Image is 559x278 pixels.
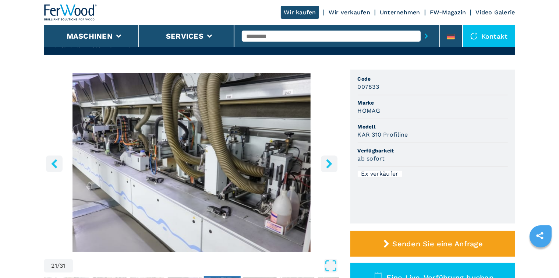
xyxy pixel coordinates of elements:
[52,263,57,269] span: 21
[350,231,515,257] button: Senden Sie eine Anfrage
[44,73,339,252] div: Go to Slide 21
[430,9,466,16] a: FW-Magazin
[358,99,508,106] span: Marke
[380,9,420,16] a: Unternehmen
[358,154,385,163] h3: ab sofort
[358,130,408,139] h3: KAR 310 Profiline
[44,4,97,21] img: Ferwood
[463,25,515,47] div: Kontakt
[329,9,370,16] a: Wir verkaufen
[358,82,379,91] h3: 007833
[358,171,402,177] div: Ex verkäufer
[358,106,381,115] h3: HOMAG
[67,32,113,41] button: Maschinen
[358,147,508,154] span: Verfügbarkeit
[57,263,60,269] span: /
[281,6,319,19] a: Wir kaufen
[392,239,483,248] span: Senden Sie eine Anfrage
[421,28,432,45] button: submit-button
[166,32,204,41] button: Services
[75,259,337,272] button: Open Fullscreen
[358,123,508,130] span: Modell
[46,155,63,172] button: left-button
[528,245,553,272] iframe: Chat
[44,73,339,252] img: Kantenanleimmaschinen BATCH 1 HOMAG KAR 310 Profiline
[358,75,508,82] span: Code
[60,263,66,269] span: 31
[531,226,549,245] a: sharethis
[470,32,478,40] img: Kontakt
[321,155,337,172] button: right-button
[475,9,515,16] a: Video Galerie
